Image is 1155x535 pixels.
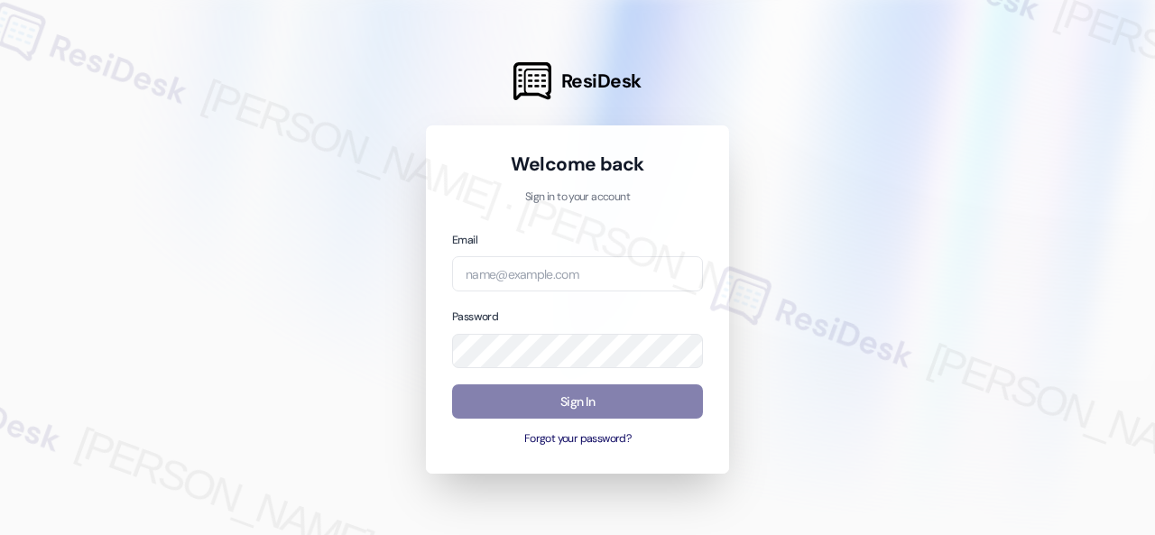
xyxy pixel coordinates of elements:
h1: Welcome back [452,152,703,177]
p: Sign in to your account [452,189,703,206]
button: Sign In [452,384,703,420]
button: Forgot your password? [452,431,703,447]
img: ResiDesk Logo [513,62,551,100]
input: name@example.com [452,256,703,291]
label: Password [452,309,498,324]
label: Email [452,233,477,247]
span: ResiDesk [561,69,642,94]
